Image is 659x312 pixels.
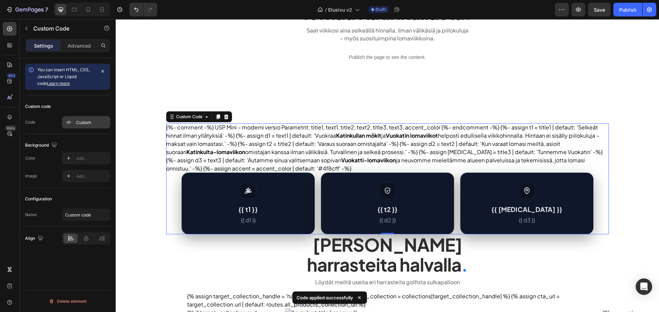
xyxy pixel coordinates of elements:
span: / [325,6,327,13]
span: Draft [375,7,386,13]
div: Image [25,173,37,179]
p: 7 [45,5,48,14]
div: Delete element [49,297,86,305]
span: . [346,234,352,257]
span: Save [594,7,605,13]
strong: Katinkulta-lomaviikon [71,129,129,136]
div: Custom code [25,103,51,110]
div: Add... [76,173,108,179]
p: Code applied successfully [297,294,353,301]
p: {{ d2 }} [217,197,327,205]
strong: Vuokatin lomaviikot [270,113,322,120]
h3: {{ [MEDICAL_DATA] }} [356,185,466,195]
div: Beta [5,125,16,131]
p: Advanced [68,42,91,49]
div: Add... [76,155,108,162]
span: Etusivu v2 [328,6,352,13]
h3: {{ t1 }} [77,185,188,195]
h3: {{ t2 }} [217,185,327,195]
div: 450 [7,73,16,78]
div: Name [25,212,37,218]
p: Löydät meiltä useita eri harrasteita golfista sulkapalloon [67,259,477,267]
div: Align [25,234,45,243]
button: Save [588,3,611,16]
div: Custom Code [59,95,88,101]
div: Custom [76,120,108,126]
strong: Vuokatti-lomaviikon [226,137,280,145]
p: {{ d3 }} [356,197,466,205]
span: You can insert HTML, CSS, JavaScript or Liquid code [37,67,90,86]
div: Undo/Redo [129,3,157,16]
strong: Katinkullan mökit [220,113,266,120]
div: Configuration [25,196,52,202]
button: Delete element [25,296,110,307]
p: {{ d1 }} [77,197,188,205]
div: Open Intercom Messenger [636,278,652,295]
p: Custom Code [33,24,92,33]
button: 7 [3,3,51,16]
h2: [PERSON_NAME] harrasteita halvalla [66,215,478,255]
p: Settings [34,42,53,49]
div: Background [25,141,58,150]
div: Color [25,155,36,161]
div: Publish [619,6,636,13]
button: Publish [613,3,642,16]
iframe: Design area [116,19,659,312]
section: Miksi varata meiltä [50,153,493,215]
div: Code [25,119,35,125]
a: Learn more [47,81,70,86]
